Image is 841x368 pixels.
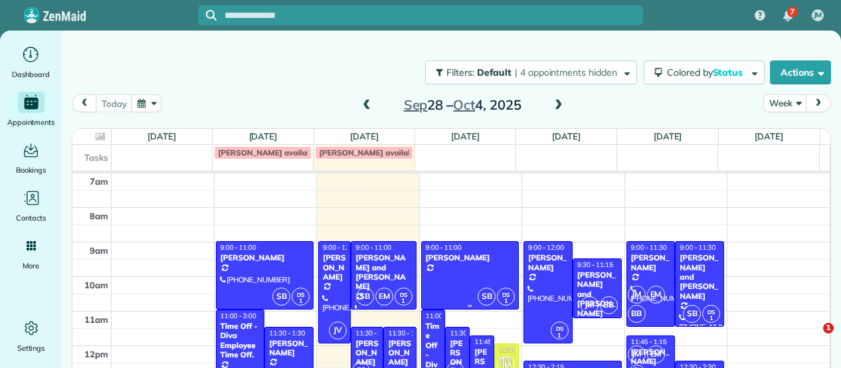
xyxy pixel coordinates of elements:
[806,94,831,112] button: next
[84,349,108,359] span: 12pm
[23,259,39,272] span: More
[395,295,412,308] small: 1
[498,295,514,308] small: 1
[478,288,496,306] span: SB
[90,245,108,256] span: 9am
[96,94,132,112] button: today
[400,291,407,298] span: DS
[644,60,765,84] button: Colored byStatus
[796,323,828,355] iframe: Intercom live chat
[552,131,581,141] a: [DATE]
[527,253,569,272] div: [PERSON_NAME]
[680,243,715,252] span: 9:00 - 11:30
[556,325,563,332] span: DS
[206,10,217,21] svg: Focus search
[147,131,176,141] a: [DATE]
[515,66,617,78] span: | 4 appointments hidden
[84,314,108,325] span: 11am
[770,60,831,84] button: Actions
[375,288,393,306] span: EM
[404,96,428,113] span: Sep
[7,116,55,129] span: Appointments
[600,296,618,314] span: BB
[790,7,794,17] span: 7
[707,308,715,316] span: DS
[631,243,667,252] span: 9:00 - 11:30
[350,131,379,141] a: [DATE]
[249,131,278,141] a: [DATE]
[356,288,374,306] span: SB
[221,312,256,320] span: 11:00 - 3:00
[388,329,424,337] span: 11:30 - 1:30
[297,291,304,298] span: DS
[425,60,637,84] button: Filters: Default | 4 appointments hidden
[387,339,412,367] div: [PERSON_NAME]
[198,10,217,21] button: Focus search
[774,1,802,31] div: 7 unread notifications
[426,243,462,252] span: 9:00 - 11:00
[5,318,56,355] a: Settings
[269,329,305,337] span: 11:30 - 1:30
[679,253,720,301] div: [PERSON_NAME] and [PERSON_NAME]
[379,98,545,112] h2: 28 – 4, 2025
[323,243,359,252] span: 9:00 - 12:00
[502,291,510,298] span: DS
[577,260,613,269] span: 9:30 - 11:15
[528,243,564,252] span: 9:00 - 12:00
[654,131,682,141] a: [DATE]
[823,323,834,333] span: 1
[419,60,637,84] a: Filters: Default | 4 appointments hidden
[90,176,108,187] span: 7am
[5,92,56,129] a: Appointments
[477,66,512,78] span: Default
[647,345,665,363] span: EM
[84,280,108,290] span: 10am
[16,211,46,225] span: Contacts
[628,286,646,304] span: JM
[355,253,412,292] div: [PERSON_NAME] and [PERSON_NAME]
[451,131,480,141] a: [DATE]
[5,187,56,225] a: Contacts
[90,211,108,221] span: 8am
[12,68,50,81] span: Dashboard
[474,337,510,346] span: 11:45 - 3:15
[220,253,310,262] div: [PERSON_NAME]
[755,131,783,141] a: [DATE]
[577,270,618,318] div: [PERSON_NAME] and [PERSON_NAME]
[329,322,347,339] span: JV
[425,253,515,262] div: [PERSON_NAME]
[292,295,309,308] small: 1
[713,66,745,78] span: Status
[355,243,391,252] span: 9:00 - 11:00
[426,312,462,320] span: 11:00 - 3:00
[814,10,822,21] span: JM
[647,286,665,304] span: EM
[268,339,310,358] div: [PERSON_NAME]
[499,345,535,354] span: 12:00 - 1:00
[450,329,486,337] span: 11:30 - 1:45
[355,329,391,337] span: 11:30 - 1:45
[322,253,347,282] div: [PERSON_NAME]
[667,66,747,78] span: Colored by
[218,147,318,157] span: [PERSON_NAME] available
[630,253,672,272] div: [PERSON_NAME]
[272,288,290,306] span: SB
[628,345,646,363] span: JM
[5,44,56,81] a: Dashboard
[220,322,261,360] div: Time Off - Diva Employee Time Off.
[221,243,256,252] span: 9:00 - 11:00
[319,147,419,157] span: [PERSON_NAME] available
[703,312,719,325] small: 1
[446,66,474,78] span: Filters:
[551,329,568,342] small: 1
[581,296,599,314] span: JM
[683,305,701,323] span: SB
[17,341,45,355] span: Settings
[453,96,475,113] span: Oct
[5,139,56,177] a: Bookings
[631,337,667,346] span: 11:45 - 1:15
[763,94,806,112] button: Week
[72,94,97,112] button: prev
[16,163,47,177] span: Bookings
[628,305,646,323] span: BB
